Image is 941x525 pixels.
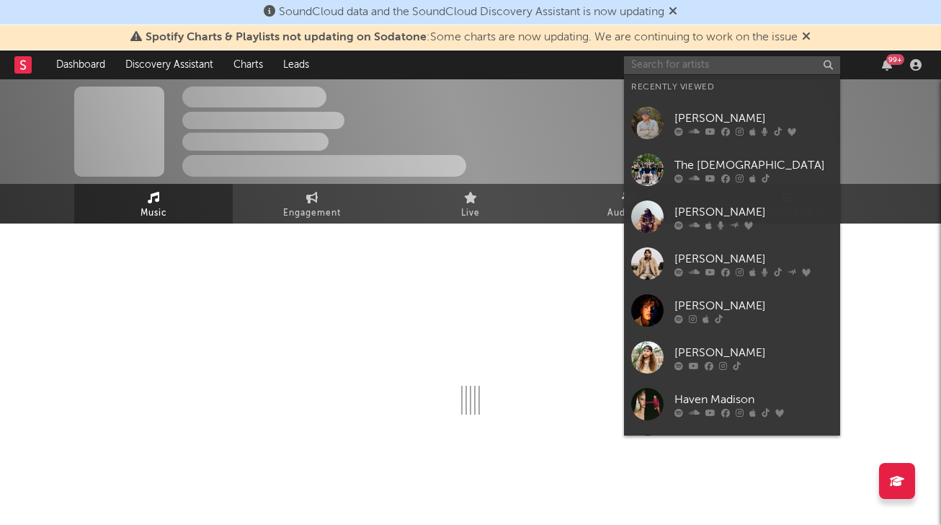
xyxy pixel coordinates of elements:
span: Dismiss [802,32,811,43]
span: Engagement [283,205,341,222]
div: Haven Madison [674,391,833,408]
button: 99+ [882,59,892,71]
span: Audience [607,205,651,222]
a: [PERSON_NAME] [624,334,840,381]
a: Charts [223,50,273,79]
a: The [DEMOGRAPHIC_DATA] [624,146,840,193]
a: [PERSON_NAME] [624,428,840,475]
div: [PERSON_NAME] [674,203,833,221]
a: Dashboard [46,50,115,79]
span: : Some charts are now updating. We are continuing to work on the issue [146,32,798,43]
div: [PERSON_NAME] [674,344,833,361]
a: [PERSON_NAME] [624,287,840,334]
a: Audience [550,184,708,224]
a: Engagement [233,184,391,224]
div: The [DEMOGRAPHIC_DATA] [674,156,833,174]
a: Live [391,184,550,224]
input: Search for artists [624,56,840,74]
div: [PERSON_NAME] [674,110,833,127]
span: Dismiss [669,6,677,18]
div: Recently Viewed [631,79,833,96]
a: Haven Madison [624,381,840,428]
div: [PERSON_NAME] [674,297,833,314]
span: Spotify Charts & Playlists not updating on Sodatone [146,32,427,43]
a: [PERSON_NAME] [624,100,840,146]
div: [PERSON_NAME] [674,250,833,268]
a: [PERSON_NAME] [624,240,840,287]
span: Music [141,205,167,222]
div: 99 + [886,54,904,65]
a: Leads [273,50,319,79]
a: Music [74,184,233,224]
span: Live [461,205,480,222]
a: Discovery Assistant [115,50,223,79]
span: SoundCloud data and the SoundCloud Discovery Assistant is now updating [279,6,664,18]
a: [PERSON_NAME] [624,193,840,240]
